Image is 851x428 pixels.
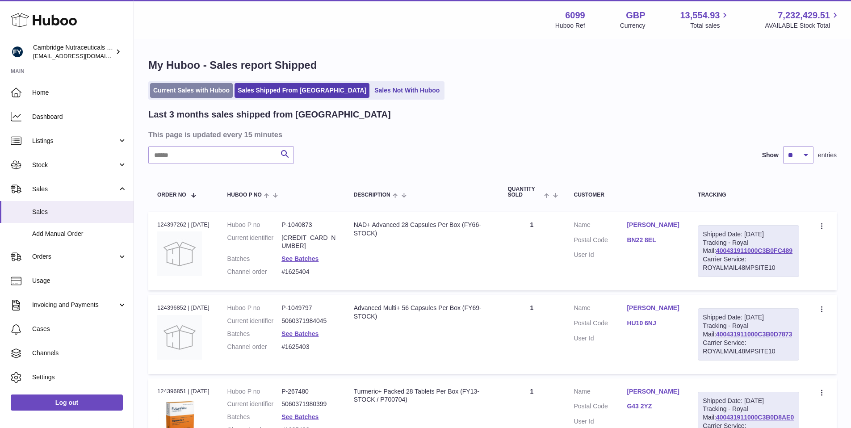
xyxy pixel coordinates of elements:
[627,236,680,244] a: BN22 8EL
[499,295,565,373] td: 1
[371,83,443,98] a: Sales Not With Huboo
[281,304,336,312] dd: P-1049797
[626,9,645,21] strong: GBP
[565,9,585,21] strong: 6099
[32,373,127,382] span: Settings
[157,315,202,360] img: no-photo.jpg
[227,330,282,338] dt: Batches
[574,251,627,259] dt: User Id
[227,268,282,276] dt: Channel order
[574,402,627,413] dt: Postal Code
[281,413,319,420] a: See Batches
[574,221,627,231] dt: Name
[765,9,840,30] a: 7,232,429.51 AVAILABLE Stock Total
[354,221,490,238] div: NAD+ Advanced 28 Capsules Per Box (FY66-STOCK)
[574,417,627,426] dt: User Id
[32,113,127,121] span: Dashboard
[818,151,837,159] span: entries
[698,225,799,277] div: Tracking - Royal Mail:
[32,349,127,357] span: Channels
[227,317,282,325] dt: Current identifier
[33,52,131,59] span: [EMAIL_ADDRESS][DOMAIN_NAME]
[157,387,210,395] div: 124396851 | [DATE]
[148,109,391,121] h2: Last 3 months sales shipped from [GEOGRAPHIC_DATA]
[227,343,282,351] dt: Channel order
[703,313,794,322] div: Shipped Date: [DATE]
[703,230,794,239] div: Shipped Date: [DATE]
[11,45,24,59] img: huboo@camnutra.com
[765,21,840,30] span: AVAILABLE Stock Total
[499,212,565,290] td: 1
[574,334,627,343] dt: User Id
[235,83,369,98] a: Sales Shipped From [GEOGRAPHIC_DATA]
[227,413,282,421] dt: Batches
[627,319,680,327] a: HU10 6NJ
[762,151,779,159] label: Show
[227,192,262,198] span: Huboo P no
[716,331,792,338] a: 400431911000C3B0D7873
[354,387,490,404] div: Turmeric+ Packed 28 Tablets Per Box (FY13-STOCK / P700704)
[157,192,186,198] span: Order No
[148,130,834,139] h3: This page is updated every 15 minutes
[627,402,680,411] a: G43 2YZ
[227,387,282,396] dt: Huboo P no
[627,221,680,229] a: [PERSON_NAME]
[32,277,127,285] span: Usage
[150,83,233,98] a: Current Sales with Huboo
[32,230,127,238] span: Add Manual Order
[281,400,336,408] dd: 5060371980399
[778,9,830,21] span: 7,232,429.51
[11,394,123,411] a: Log out
[157,221,210,229] div: 124397262 | [DATE]
[281,343,336,351] dd: #1625403
[680,9,720,21] span: 13,554.93
[32,301,117,309] span: Invoicing and Payments
[574,192,680,198] div: Customer
[227,400,282,408] dt: Current identifier
[157,231,202,276] img: no-photo.jpg
[698,192,799,198] div: Tracking
[281,330,319,337] a: See Batches
[227,304,282,312] dt: Huboo P no
[32,137,117,145] span: Listings
[33,43,113,60] div: Cambridge Nutraceuticals Ltd
[227,234,282,251] dt: Current identifier
[627,304,680,312] a: [PERSON_NAME]
[32,208,127,216] span: Sales
[574,319,627,330] dt: Postal Code
[690,21,730,30] span: Total sales
[148,58,837,72] h1: My Huboo - Sales report Shipped
[281,387,336,396] dd: P-267480
[680,9,730,30] a: 13,554.93 Total sales
[555,21,585,30] div: Huboo Ref
[716,414,794,421] a: 400431911000C3B0D8AE0
[32,325,127,333] span: Cases
[227,221,282,229] dt: Huboo P no
[32,252,117,261] span: Orders
[281,234,336,251] dd: [CREDIT_CARD_NUMBER]
[703,339,794,356] div: Carrier Service: ROYALMAIL48MPSITE10
[354,192,390,198] span: Description
[281,221,336,229] dd: P-1040873
[227,255,282,263] dt: Batches
[508,186,542,198] span: Quantity Sold
[716,247,792,254] a: 400431911000C3B0FC489
[574,236,627,247] dt: Postal Code
[354,304,490,321] div: Advanced Multi+ 56 Capsules Per Box (FY69-STOCK)
[32,185,117,193] span: Sales
[32,161,117,169] span: Stock
[574,304,627,315] dt: Name
[32,88,127,97] span: Home
[698,308,799,360] div: Tracking - Royal Mail:
[281,255,319,262] a: See Batches
[281,268,336,276] dd: #1625404
[574,387,627,398] dt: Name
[627,387,680,396] a: [PERSON_NAME]
[620,21,646,30] div: Currency
[281,317,336,325] dd: 5060371984045
[157,304,210,312] div: 124396852 | [DATE]
[703,255,794,272] div: Carrier Service: ROYALMAIL48MPSITE10
[703,397,794,405] div: Shipped Date: [DATE]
